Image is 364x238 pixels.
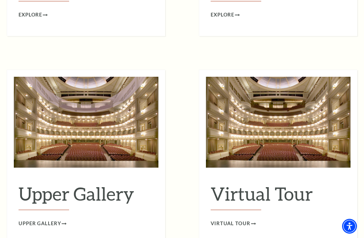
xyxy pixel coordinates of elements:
img: Virtual Tour [206,77,351,168]
span: Upper Gallery [19,219,61,228]
a: Virtual Tour [211,219,256,228]
a: Explore [19,11,48,19]
span: Explore [211,11,234,19]
a: Upper Gallery [19,219,66,228]
h2: Upper Gallery [19,183,154,210]
span: Virtual Tour [211,219,250,228]
img: Upper Gallery [14,77,158,168]
span: Explore [19,11,42,19]
h2: Virtual Tour [211,183,346,210]
a: Explore [211,11,240,19]
div: Accessibility Menu [342,219,357,234]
